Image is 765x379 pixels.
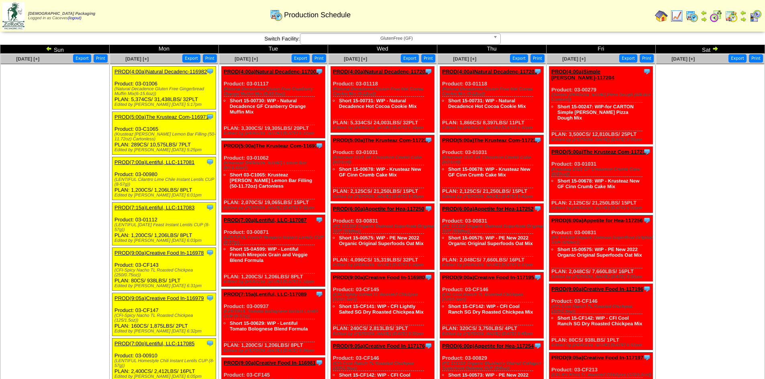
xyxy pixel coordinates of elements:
[424,205,432,213] img: Tooltip
[206,294,214,302] img: Tooltip
[333,224,434,233] div: (PE 111300 Organic Oatmeal Superfood Original SUP (6/10oz))
[440,272,544,338] div: Product: 03-CF146 PLAN: 320CS / 3,750LBS / 4PLT
[339,304,424,315] a: Short 15-CF141: WIP - CFI Lightly Salted SG Dry Roasted Chickpea Mix
[114,177,216,187] div: (LENTIFUL Cilantro Lime Chile Instant Lentils CUP (8-57g))
[557,178,640,189] a: Short 15-00678: WIP - Krusteaz New GF Cinn Crumb Cake Mix
[125,56,149,62] a: [DATE] [+]
[114,69,207,75] a: PROD(4:00a)Natural Decadenc-116982
[534,67,542,75] img: Tooltip
[534,136,542,144] img: Tooltip
[557,315,642,326] a: Short 15-CF142: WIP - CFI Cool Ranch SG Dry Roasted Chickpea Mix
[224,217,307,223] a: PROD(7:00a)Lentiful, LLC-117087
[656,45,765,54] td: Sat
[206,339,214,347] img: Tooltip
[562,56,585,62] a: [DATE] [+]
[549,147,653,213] div: Product: 03-01031 PLAN: 2,125CS / 21,250LBS / 15PLT
[551,69,614,81] a: PROD(4:00a)Simple [PERSON_NAME]-117204
[224,131,325,136] div: Edited by [PERSON_NAME] [DATE] 6:32pm
[643,216,651,224] img: Tooltip
[328,45,437,54] td: Wed
[442,87,543,96] div: (Natural Decadence Gluten Free Hot Cocoa Cookie Mix (6-12oz))
[206,113,214,121] img: Tooltip
[551,343,653,348] div: Edited by [PERSON_NAME] [DATE] 6:52pm
[551,149,648,155] a: PROD(5:00a)The Krusteaz Com-117233
[230,172,312,189] a: Short 03-C1065: Krusteaz [PERSON_NAME] Lemon Bar Filling (50-11.72oz) Cartonless
[424,67,432,75] img: Tooltip
[284,11,351,19] span: Production Schedule
[206,158,214,166] img: Tooltip
[315,290,323,298] img: Tooltip
[510,54,528,63] button: Export
[333,194,434,199] div: Edited by [PERSON_NAME] [DATE] 6:38pm
[114,374,216,379] div: Edited by [PERSON_NAME] [DATE] 6:05pm
[333,137,430,143] a: PROD(5:00a)The Krusteaz Com-117231
[112,203,216,245] div: Product: 03-01112 PLAN: 1,200CS / 1,206LBS / 8PLT
[114,205,194,211] a: PROD(7:15a)Lentiful, LLC-117083
[46,45,52,52] img: arrowleft.gif
[643,67,651,75] img: Tooltip
[114,295,204,301] a: PROD(9:05a)Creative Food In-116979
[401,54,419,63] button: Export
[222,289,325,355] div: Product: 03-00937 PLAN: 1,200CS / 1,206LBS / 8PLT
[448,235,533,246] a: Short 15-00575: WIP - PE New 2022 Organic Original Superfoods Oat Mix
[222,141,325,213] div: Product: 03-01062 PLAN: 2,070CS / 19,065LBS / 15PLT
[643,353,651,361] img: Tooltip
[551,304,653,314] div: (CFI-Cool Ranch TL Roasted Chickpea (125/1.5oz))
[453,56,476,62] a: [DATE] [+]
[551,206,653,211] div: Edited by [PERSON_NAME] [DATE] 6:50pm
[339,235,424,246] a: Short 15-00575: WIP - PE New 2022 Organic Original Superfoods Oat Mix
[315,67,323,75] img: Tooltip
[448,98,526,109] a: Short 15-00731: WIP - Natural Decadence Hot Cocoa Cookie Mix
[112,248,216,291] div: Product: 03-CF143 PLAN: 80CS / 938LBS / 1PLT
[333,263,434,268] div: Edited by [PERSON_NAME] [DATE] 6:39pm
[333,87,434,96] div: (Natural Decadence Gluten Free Hot Cocoa Cookie Mix (6-12oz))
[114,114,209,120] a: PROD(5:00a)The Krusteaz Com-116971
[114,87,216,96] div: (Natural Decadence Gluten Free Gingerbread Muffin Mix(6-15.6oz))
[331,272,435,338] div: Product: 03-CF145 PLAN: 240CS / 2,813LBS / 3PLT
[182,54,200,63] button: Export
[440,67,544,133] div: Product: 03-01118 PLAN: 1,866CS / 8,397LBS / 11PLT
[725,10,738,22] img: calendarinout.gif
[701,16,707,22] img: arrowright.gif
[112,112,216,155] div: Product: 03-C1065 PLAN: 289CS / 10,575LBS / 7PLT
[331,135,435,201] div: Product: 03-01031 PLAN: 2,125CS / 21,250LBS / 15PLT
[339,98,416,109] a: Short 15-00731: WIP - Natural Decadence Hot Cocoa Cookie Mix
[442,194,543,199] div: Edited by [PERSON_NAME] [DATE] 6:41pm
[701,10,707,16] img: arrowleft.gif
[333,126,434,130] div: Edited by [PERSON_NAME] [DATE] 6:38pm
[551,235,653,245] div: (PE 111300 Organic Oatmeal Superfood Original SUP (6/10oz))
[224,143,320,149] a: PROD(5:00a)The Krusteaz Com-116970
[442,206,534,212] a: PROD(6:00a)Appetite for Hea-117252
[230,246,308,263] a: Short 15-0A599: WIP - Lentiful French Mirepoix Grain and Veggie Blend Formula
[315,216,323,224] img: Tooltip
[549,67,653,144] div: Product: 03-00279 PLAN: 3,500CS / 12,810LBS / 25PLT
[424,136,432,144] img: Tooltip
[442,343,534,349] a: PROD(6:00p)Appetite for Hea-117254
[230,98,306,115] a: Short 15-00730: WIP - Natural Decadence GF Cranberry Orange Muffin Mix
[671,56,695,62] a: [DATE] [+]
[114,284,216,288] div: Edited by [PERSON_NAME] [DATE] 6:31pm
[224,87,325,96] div: (Natural Decadence Gluten Free Cranberry Orange Muffin Mix (6-15.6oz))
[68,16,82,20] a: (logout)
[640,54,654,63] button: Print
[224,291,307,297] a: PROD(7:15a)Lentiful, LLC-117089
[655,10,668,22] img: home.gif
[224,348,325,353] div: Edited by [PERSON_NAME] [DATE] 6:34pm
[73,54,91,63] button: Export
[114,159,194,165] a: PROD(7:00a)Lentiful, LLC-117081
[224,161,325,170] div: (Krusteaz [PERSON_NAME] Lemon Bar (8/18.42oz))
[333,361,434,371] div: (CFI-Cool Ranch TL Roasted Chickpea (125/1.5oz))
[114,132,216,142] div: (Krusteaz [PERSON_NAME] Lemon Bar Filling (50-11.72oz) Cartonless)
[442,155,543,165] div: (Krusteaz 2025 GF Cinnamon Crumb Cake (8/20oz))
[235,56,258,62] a: [DATE] [+]
[728,54,747,63] button: Export
[312,54,326,63] button: Print
[28,12,95,16] span: [DEMOGRAPHIC_DATA] Packaging
[643,285,651,293] img: Tooltip
[224,280,325,284] div: Edited by [PERSON_NAME] [DATE] 6:34pm
[344,56,367,62] a: [DATE] [+]
[94,54,108,63] button: Print
[551,373,653,377] div: (CFI-It's Pizza TL Roasted Chickpea (125/1.5oz))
